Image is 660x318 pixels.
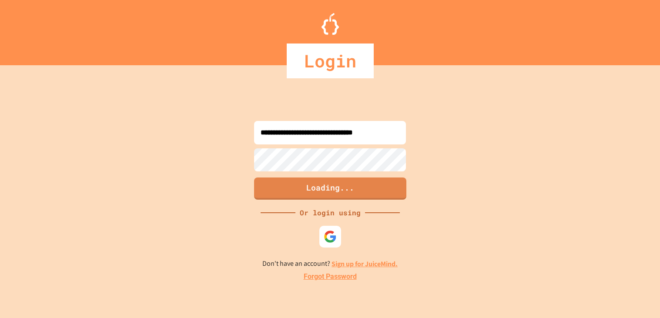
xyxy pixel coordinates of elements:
img: Logo.svg [322,13,339,35]
img: google-icon.svg [324,230,337,243]
button: Loading... [254,177,406,200]
p: Don't have an account? [262,258,398,269]
a: Sign up for JuiceMind. [332,259,398,268]
div: Login [287,44,374,78]
div: Or login using [295,208,365,218]
a: Forgot Password [304,271,357,282]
